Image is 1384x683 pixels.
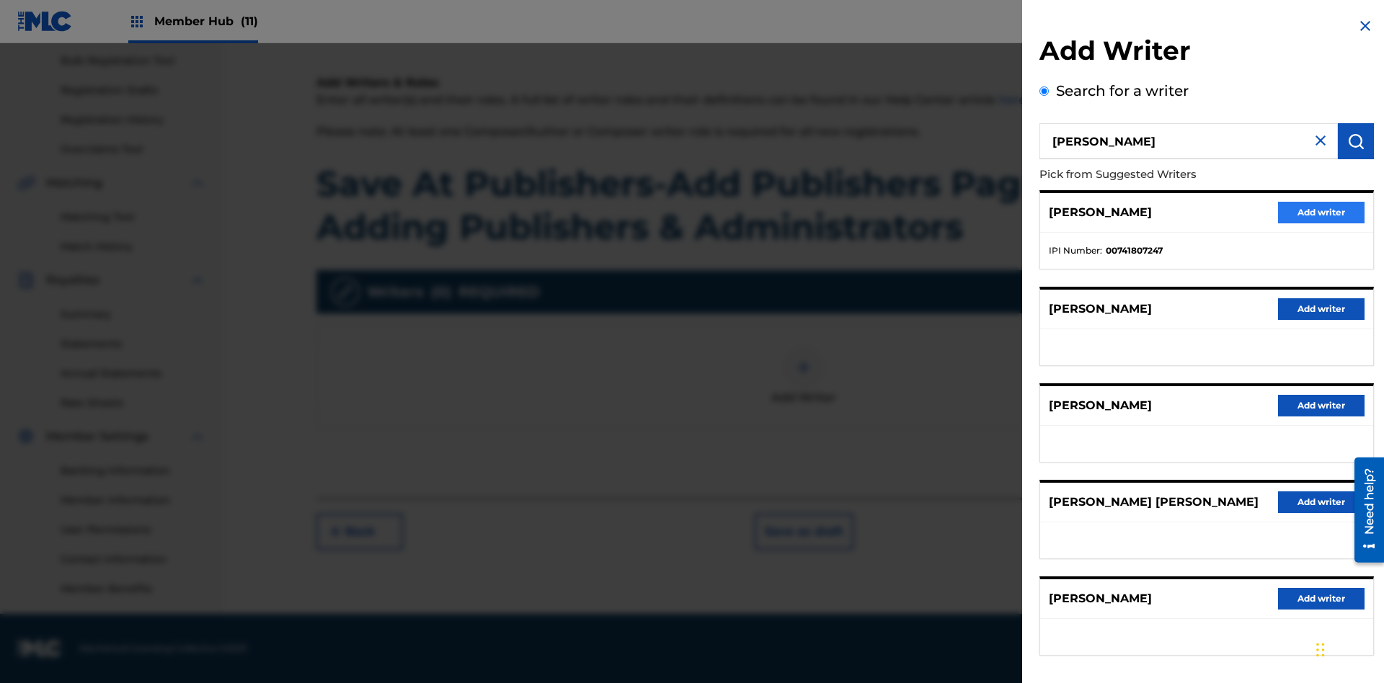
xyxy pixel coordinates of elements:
p: [PERSON_NAME] [1049,590,1152,607]
button: Add writer [1278,491,1365,513]
button: Add writer [1278,395,1365,416]
button: Add writer [1278,202,1365,223]
strong: 00741807247 [1106,244,1163,257]
div: Drag [1316,628,1325,671]
input: Search writer's name or IPI Number [1039,123,1338,159]
p: [PERSON_NAME] [1049,204,1152,221]
span: Member Hub [154,13,258,30]
p: Pick from Suggested Writers [1039,159,1292,190]
button: Add writer [1278,298,1365,320]
label: Search for a writer [1056,82,1189,99]
iframe: Chat Widget [1312,614,1384,683]
span: (11) [241,14,258,28]
h2: Add Writer [1039,35,1374,71]
span: IPI Number : [1049,244,1102,257]
button: Add writer [1278,588,1365,610]
p: [PERSON_NAME] [1049,397,1152,414]
img: MLC Logo [17,11,73,32]
img: close [1312,132,1329,149]
img: Top Rightsholders [128,13,146,30]
p: [PERSON_NAME] [PERSON_NAME] [1049,494,1259,511]
img: Search Works [1347,133,1365,150]
iframe: Resource Center [1344,452,1384,570]
p: [PERSON_NAME] [1049,300,1152,318]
